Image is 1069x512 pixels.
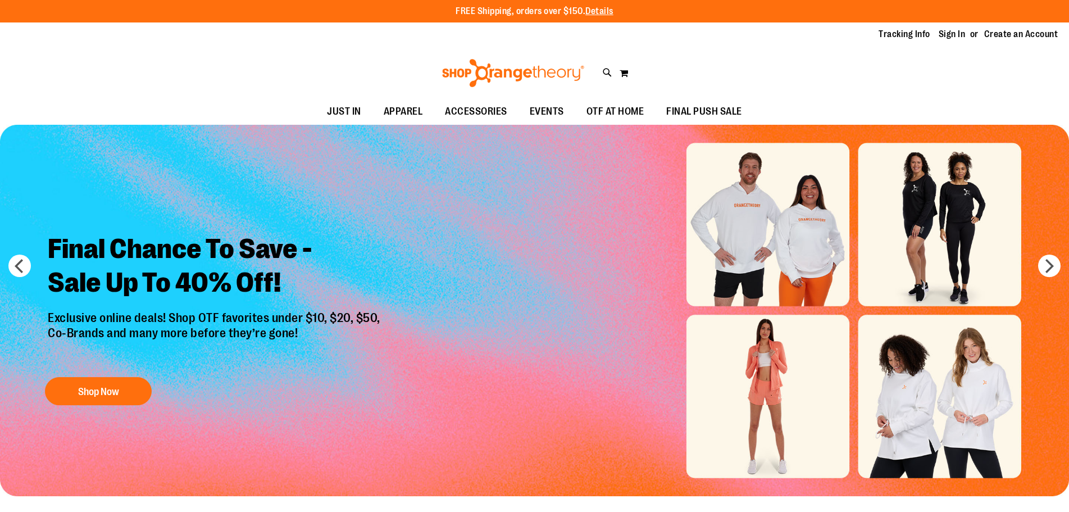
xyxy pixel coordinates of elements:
a: Tracking Info [879,28,930,40]
h2: Final Chance To Save - Sale Up To 40% Off! [39,224,392,311]
img: Shop Orangetheory [440,59,586,87]
button: prev [8,255,31,277]
a: EVENTS [518,99,575,125]
a: JUST IN [316,99,372,125]
button: next [1038,255,1061,277]
span: APPAREL [384,99,423,124]
a: ACCESSORIES [434,99,518,125]
a: APPAREL [372,99,434,125]
a: Details [585,6,613,16]
a: Final Chance To Save -Sale Up To 40% Off! Exclusive online deals! Shop OTF favorites under $10, $... [39,224,392,411]
span: FINAL PUSH SALE [666,99,742,124]
button: Shop Now [45,377,152,405]
p: FREE Shipping, orders over $150. [456,5,613,18]
span: EVENTS [530,99,564,124]
span: OTF AT HOME [586,99,644,124]
a: OTF AT HOME [575,99,656,125]
span: ACCESSORIES [445,99,507,124]
a: Create an Account [984,28,1058,40]
a: FINAL PUSH SALE [655,99,753,125]
a: Sign In [939,28,966,40]
p: Exclusive online deals! Shop OTF favorites under $10, $20, $50, Co-Brands and many more before th... [39,311,392,366]
span: JUST IN [327,99,361,124]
